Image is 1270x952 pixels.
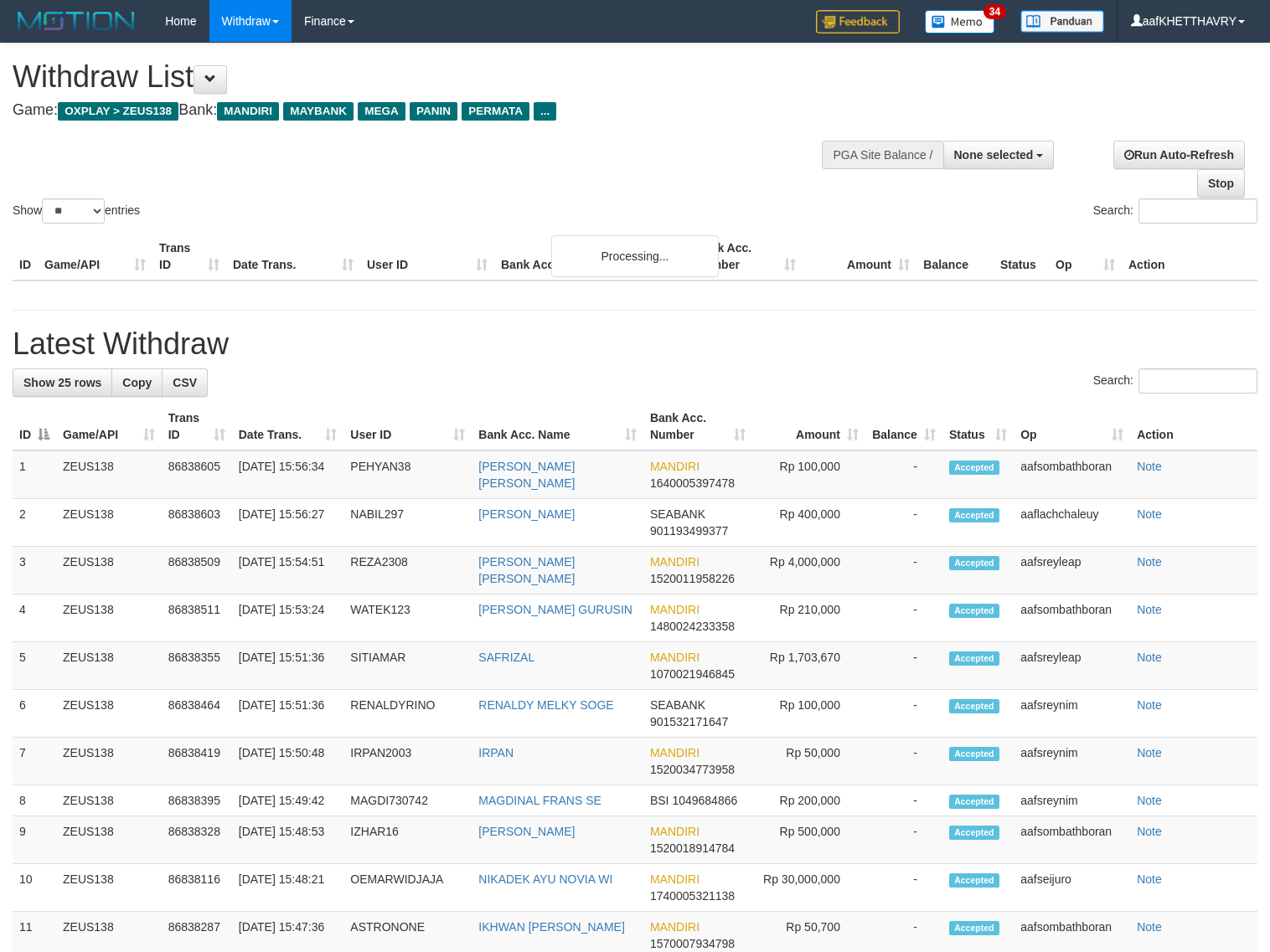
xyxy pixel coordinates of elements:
span: Accepted [949,747,999,761]
h1: Withdraw List [13,60,830,94]
a: MAGDINAL FRANS SE [478,794,601,807]
span: Copy 1070021946845 to clipboard [650,667,735,681]
a: CSV [162,368,208,397]
td: Rp 500,000 [752,816,865,864]
td: aafsreynim [1014,690,1130,738]
td: ZEUS138 [56,450,162,499]
span: Copy [122,376,152,389]
select: Showentries [42,198,105,224]
td: Rp 200,000 [752,785,865,816]
th: Trans ID [152,233,226,280]
a: IKHWAN [PERSON_NAME] [478,920,625,934]
td: [DATE] 15:56:27 [232,499,344,547]
td: Rp 210,000 [752,594,865,642]
td: - [865,738,942,785]
td: 5 [13,642,56,690]
span: Accepted [949,604,999,618]
td: Rp 30,000,000 [752,864,865,912]
span: MANDIRI [650,746,700,759]
a: [PERSON_NAME] GURUSIN [478,603,632,616]
td: Rp 1,703,670 [752,642,865,690]
a: Run Auto-Refresh [1113,141,1245,169]
td: aafsreynim [1014,785,1130,816]
span: MANDIRI [650,825,700,838]
td: IRPAN2003 [343,738,472,785]
th: Bank Acc. Name: activate to sort column ascending [472,403,643,450]
td: - [865,864,942,912]
td: [DATE] 15:51:36 [232,690,344,738]
td: aafsombathboran [1014,816,1130,864]
a: Note [1137,825,1162,838]
th: Game/API [38,233,152,280]
span: Accepted [949,921,999,935]
a: Note [1137,698,1162,712]
span: Copy 1570007934798 to clipboard [650,937,735,950]
a: RENALDY MELKY SOGE [478,698,613,712]
td: - [865,450,942,499]
td: 86838328 [162,816,232,864]
th: Action [1130,403,1257,450]
span: MANDIRI [650,555,700,569]
td: 86838509 [162,547,232,594]
th: Action [1122,233,1257,280]
td: - [865,785,942,816]
img: MOTION_logo.png [13,8,140,33]
span: Copy 1520011958226 to clipboard [650,572,735,585]
td: Rp 100,000 [752,450,865,499]
td: Rp 4,000,000 [752,547,865,594]
a: NIKADEK AYU NOVIA WI [478,872,612,886]
td: 1 [13,450,56,499]
a: Note [1137,507,1162,521]
span: Copy 901193499377 to clipboard [650,524,728,538]
span: Copy 1049684866 to clipboard [672,794,737,807]
a: Note [1137,460,1162,473]
th: Date Trans.: activate to sort column ascending [232,403,344,450]
label: Search: [1093,368,1257,394]
span: PANIN [410,102,457,121]
td: [DATE] 15:50:48 [232,738,344,785]
span: MAYBANK [283,102,354,121]
td: ZEUS138 [56,499,162,547]
td: PEHYAN38 [343,450,472,499]
td: ZEUS138 [56,785,162,816]
td: ZEUS138 [56,738,162,785]
th: Bank Acc. Number: activate to sort column ascending [643,403,752,450]
span: MANDIRI [650,872,700,886]
button: None selected [943,141,1055,169]
td: MAGDI730742 [343,785,472,816]
span: MANDIRI [650,460,700,473]
td: aafseijuro [1014,864,1130,912]
td: 86838116 [162,864,232,912]
td: - [865,816,942,864]
div: PGA Site Balance / [822,141,942,169]
td: aafsreynim [1014,738,1130,785]
span: Accepted [949,826,999,840]
span: 34 [983,4,1006,19]
span: Accepted [949,795,999,809]
th: Balance [916,233,994,280]
a: IRPAN [478,746,514,759]
td: SITIAMAR [343,642,472,690]
td: 3 [13,547,56,594]
span: Copy 1480024233358 to clipboard [650,620,735,633]
span: CSV [173,376,197,389]
td: ZEUS138 [56,864,162,912]
img: Button%20Memo.svg [925,10,995,33]
label: Show entries [13,198,140,224]
span: Copy 1740005321138 to clipboard [650,889,735,903]
img: Feedback.jpg [816,10,900,33]
td: 86838605 [162,450,232,499]
td: - [865,690,942,738]
td: - [865,594,942,642]
a: [PERSON_NAME] [478,825,575,838]
span: Copy 1520018914784 to clipboard [650,841,735,855]
a: Note [1137,603,1162,616]
span: Accepted [949,873,999,888]
td: 86838464 [162,690,232,738]
th: User ID: activate to sort column ascending [343,403,472,450]
a: Note [1137,872,1162,886]
span: Show 25 rows [23,376,101,389]
td: ZEUS138 [56,816,162,864]
td: aafsreyleap [1014,547,1130,594]
td: 9 [13,816,56,864]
